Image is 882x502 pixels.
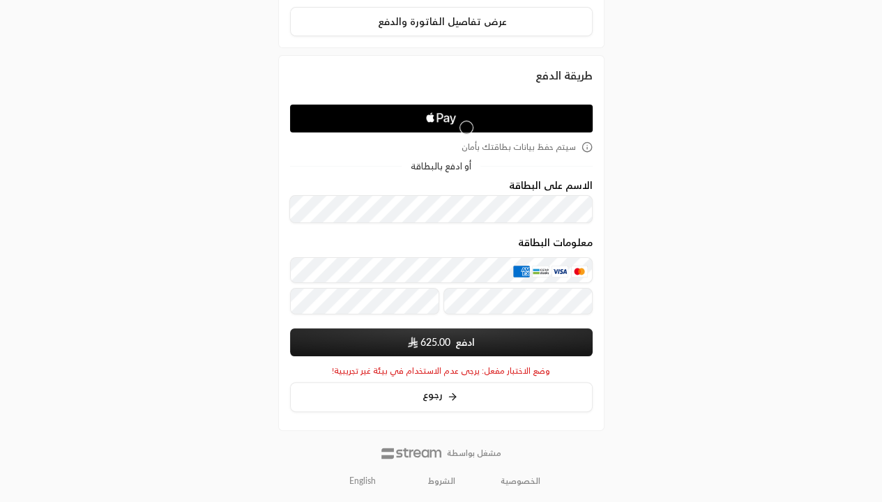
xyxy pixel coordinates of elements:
span: سيتم حفظ بيانات بطاقتك بأمان [462,142,576,153]
a: الخصوصية [501,476,540,487]
img: AMEX [513,266,530,277]
button: عرض تفاصيل الفاتورة والدفع [290,7,593,36]
img: MasterCard [571,266,588,277]
div: طريقة الدفع [290,67,593,84]
div: معلومات البطاقة [290,237,593,319]
span: رجوع [423,388,443,400]
label: الاسم على البطاقة [509,180,593,191]
input: تاريخ الانتهاء [290,288,439,314]
div: الاسم على البطاقة [290,180,593,224]
legend: معلومات البطاقة [518,237,593,248]
a: الشروط [428,476,455,487]
button: ادفع SAR625.00 [290,328,593,356]
img: SAR [408,337,418,348]
input: رمز التحقق CVC [443,288,593,314]
span: أو ادفع بالبطاقة [411,162,471,171]
img: MADA [532,266,549,277]
p: مشغل بواسطة [447,448,501,459]
button: رجوع [290,382,593,412]
input: بطاقة ائتمانية [290,257,593,284]
span: وضع الاختبار مفعل: يرجى عدم الاستخدام في بيئة غير تجريبية! [332,365,550,376]
a: English [342,470,383,492]
span: 625.00 [420,335,450,349]
img: Visa [552,266,568,277]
